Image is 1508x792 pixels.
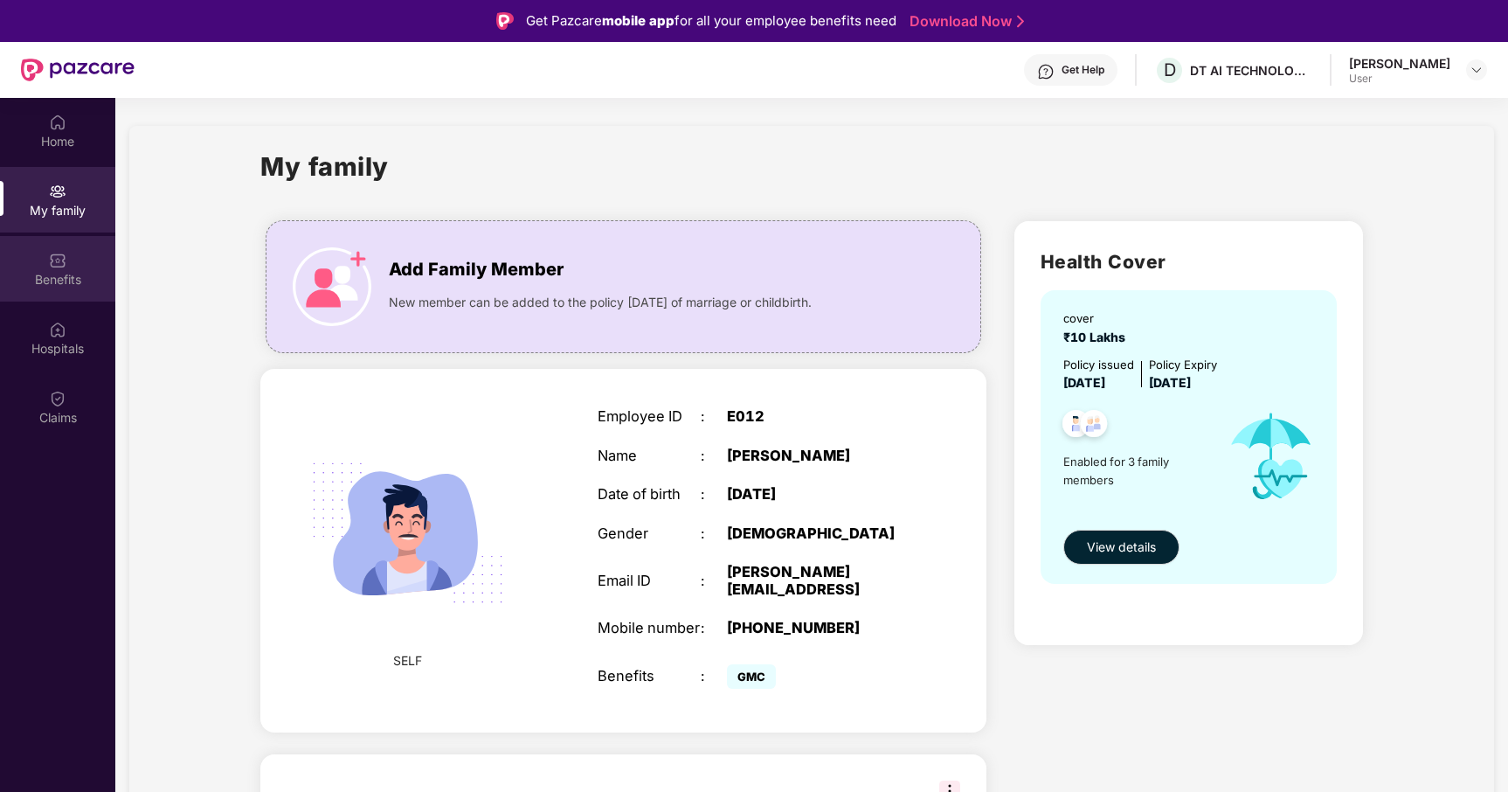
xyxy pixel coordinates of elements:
[1087,538,1156,557] span: View details
[598,448,701,465] div: Name
[1063,309,1132,328] div: cover
[1017,12,1024,31] img: Stroke
[1063,330,1132,344] span: ₹10 Lakhs
[49,252,66,269] img: svg+xml;base64,PHN2ZyBpZD0iQmVuZWZpdHMiIHhtbG5zPSJodHRwOi8vd3d3LnczLm9yZy8yMDAwL3N2ZyIgd2lkdGg9Ij...
[701,573,727,590] div: :
[602,12,674,29] strong: mobile app
[389,293,812,312] span: New member can be added to the policy [DATE] of marriage or childbirth.
[289,414,526,651] img: svg+xml;base64,PHN2ZyB4bWxucz0iaHR0cDovL3d3dy53My5vcmcvMjAwMC9zdmciIHdpZHRoPSIyMjQiIGhlaWdodD0iMT...
[1149,356,1217,374] div: Policy Expiry
[701,620,727,637] div: :
[1349,72,1450,86] div: User
[727,448,908,465] div: [PERSON_NAME]
[1063,453,1212,489] span: Enabled for 3 family members
[1037,63,1055,80] img: svg+xml;base64,PHN2ZyBpZD0iSGVscC0zMngzMiIgeG1sbnM9Imh0dHA6Ly93d3cudzMub3JnLzIwMDAvc3ZnIiB3aWR0aD...
[701,668,727,685] div: :
[727,486,908,504] div: [DATE]
[1063,530,1179,565] button: View details
[701,448,727,465] div: :
[727,408,908,426] div: E012
[701,408,727,426] div: :
[1063,375,1105,390] span: [DATE]
[727,525,908,543] div: [DEMOGRAPHIC_DATA]
[1041,247,1337,276] h2: Health Cover
[293,247,371,326] img: icon
[701,525,727,543] div: :
[1212,393,1332,521] img: icon
[1349,55,1450,72] div: [PERSON_NAME]
[727,564,908,598] div: [PERSON_NAME][EMAIL_ADDRESS]
[1149,375,1191,390] span: [DATE]
[393,651,422,670] span: SELF
[496,12,514,30] img: Logo
[21,59,135,81] img: New Pazcare Logo
[1055,405,1097,448] img: svg+xml;base64,PHN2ZyB4bWxucz0iaHR0cDovL3d3dy53My5vcmcvMjAwMC9zdmciIHdpZHRoPSI0OC45NDMiIGhlaWdodD...
[598,525,701,543] div: Gender
[1073,405,1116,448] img: svg+xml;base64,PHN2ZyB4bWxucz0iaHR0cDovL3d3dy53My5vcmcvMjAwMC9zdmciIHdpZHRoPSI0OC45NDMiIGhlaWdodD...
[1063,356,1134,374] div: Policy issued
[727,664,776,689] span: GMC
[260,147,389,186] h1: My family
[49,321,66,338] img: svg+xml;base64,PHN2ZyBpZD0iSG9zcGl0YWxzIiB4bWxucz0iaHR0cDovL3d3dy53My5vcmcvMjAwMC9zdmciIHdpZHRoPS...
[389,256,564,283] span: Add Family Member
[598,573,701,590] div: Email ID
[598,408,701,426] div: Employee ID
[49,390,66,407] img: svg+xml;base64,PHN2ZyBpZD0iQ2xhaW0iIHhtbG5zPSJodHRwOi8vd3d3LnczLm9yZy8yMDAwL3N2ZyIgd2lkdGg9IjIwIi...
[49,114,66,131] img: svg+xml;base64,PHN2ZyBpZD0iSG9tZSIgeG1sbnM9Imh0dHA6Ly93d3cudzMub3JnLzIwMDAvc3ZnIiB3aWR0aD0iMjAiIG...
[727,620,908,637] div: [PHONE_NUMBER]
[526,10,896,31] div: Get Pazcare for all your employee benefits need
[1062,63,1104,77] div: Get Help
[598,668,701,685] div: Benefits
[1190,62,1312,79] div: DT AI TECHNOLOGIES PRIVATE LIMITED
[1164,59,1176,80] span: D
[598,486,701,504] div: Date of birth
[1470,63,1484,77] img: svg+xml;base64,PHN2ZyBpZD0iRHJvcGRvd24tMzJ4MzIiIHhtbG5zPSJodHRwOi8vd3d3LnczLm9yZy8yMDAwL3N2ZyIgd2...
[910,12,1019,31] a: Download Now
[701,486,727,504] div: :
[598,620,701,637] div: Mobile number
[49,183,66,200] img: svg+xml;base64,PHN2ZyB3aWR0aD0iMjAiIGhlaWdodD0iMjAiIHZpZXdCb3g9IjAgMCAyMCAyMCIgZmlsbD0ibm9uZSIgeG...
